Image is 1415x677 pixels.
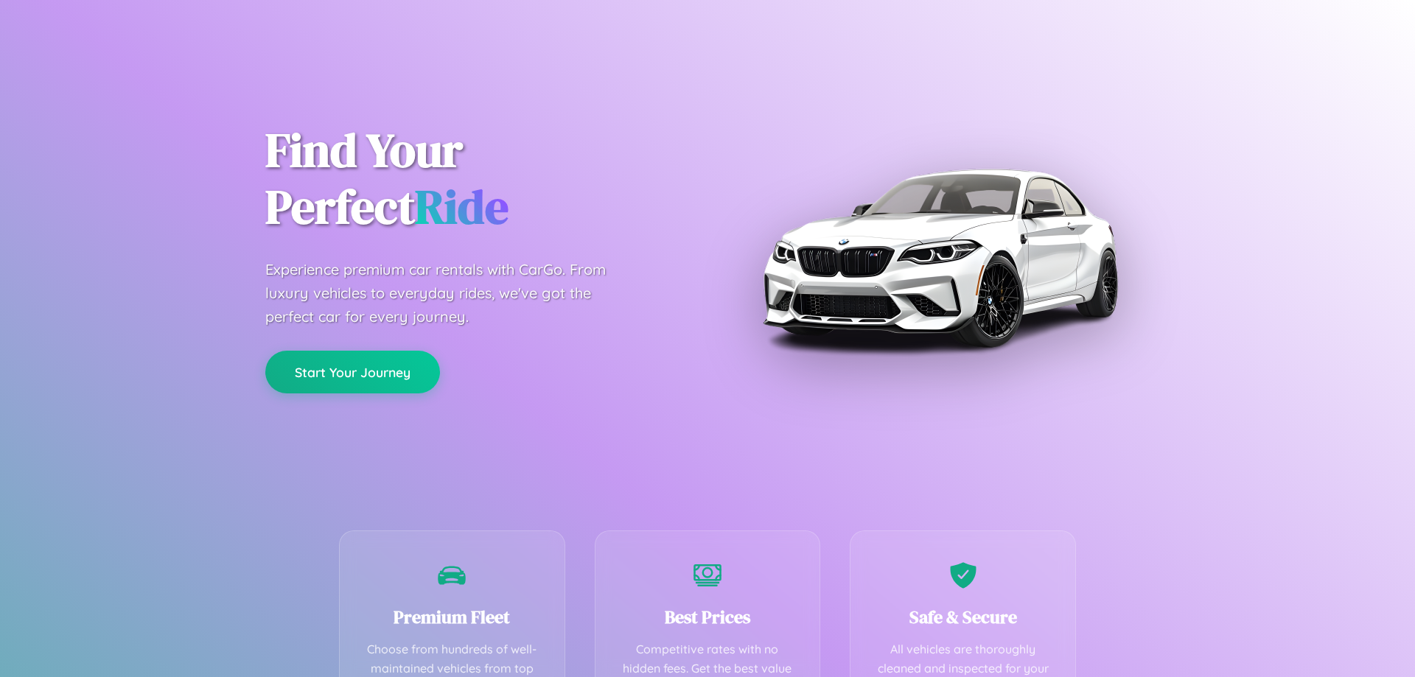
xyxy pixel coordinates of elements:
[618,605,798,629] h3: Best Prices
[265,351,440,393] button: Start Your Journey
[873,605,1053,629] h3: Safe & Secure
[362,605,542,629] h3: Premium Fleet
[755,74,1124,442] img: Premium BMW car rental vehicle
[265,258,634,329] p: Experience premium car rentals with CarGo. From luxury vehicles to everyday rides, we've got the ...
[415,175,509,239] span: Ride
[265,122,685,236] h1: Find Your Perfect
